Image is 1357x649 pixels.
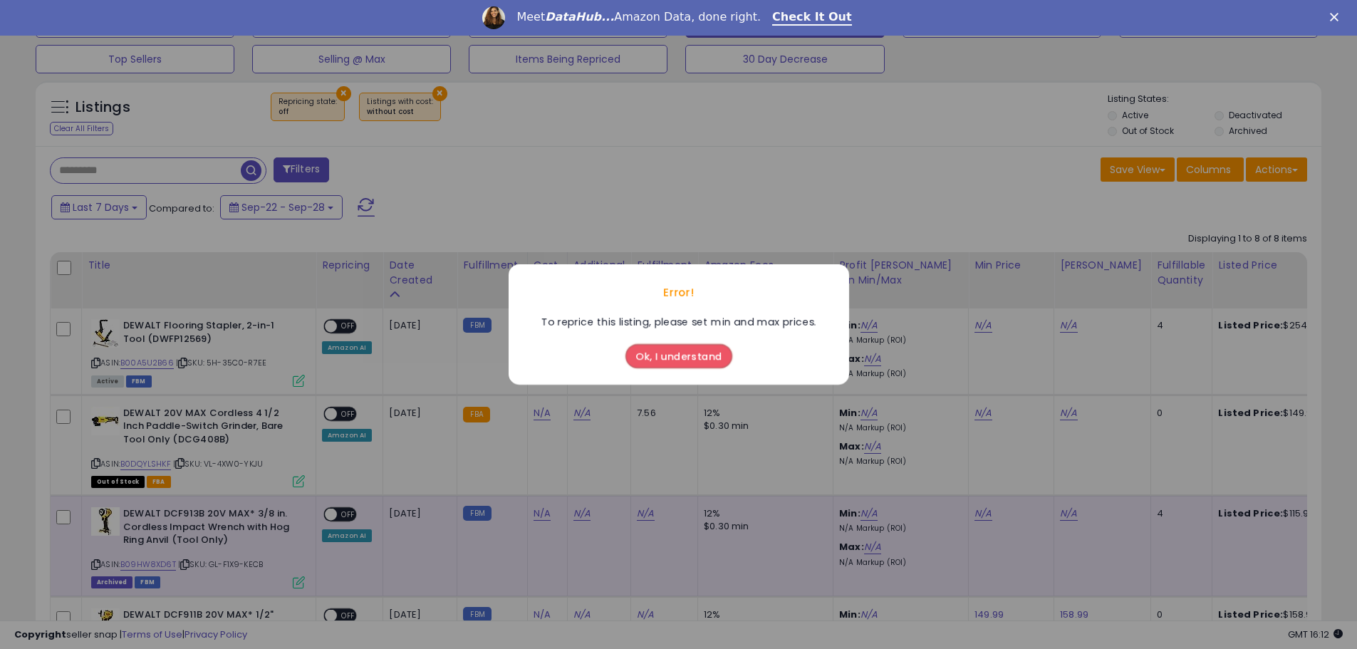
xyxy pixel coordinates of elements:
[545,10,614,24] i: DataHub...
[509,271,849,314] div: Error!
[482,6,505,29] img: Profile image for Georgie
[772,10,852,26] a: Check It Out
[625,344,732,368] button: Ok, I understand
[534,314,823,330] div: To reprice this listing, please set min and max prices.
[516,10,761,24] div: Meet Amazon Data, done right.
[1330,13,1344,21] div: Close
